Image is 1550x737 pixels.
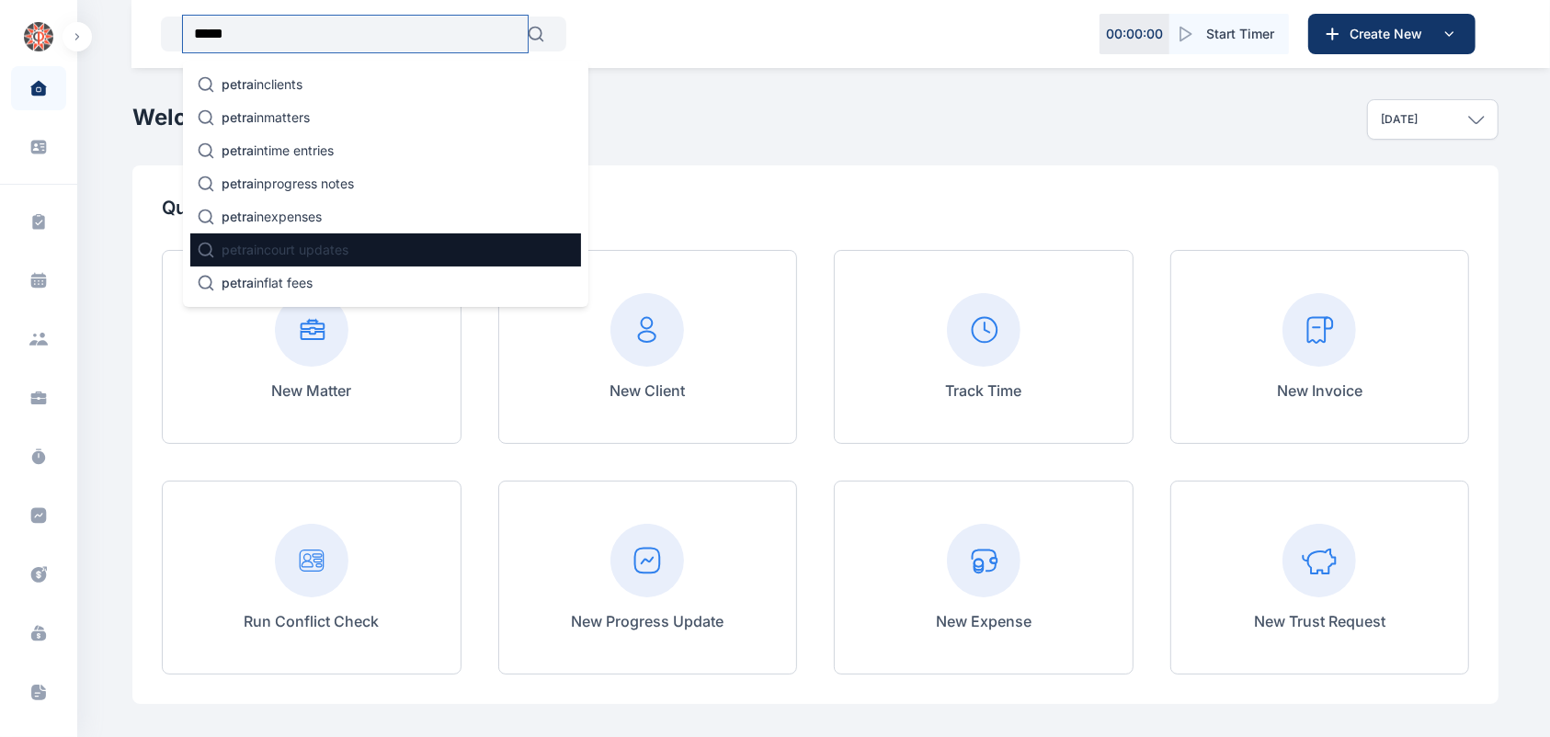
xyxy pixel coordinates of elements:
[1254,610,1385,632] p: New Trust Request
[1308,14,1476,54] button: Create New
[222,75,302,94] p: in clients
[222,209,254,224] span: petra
[1342,25,1438,43] span: Create New
[222,241,348,259] p: in court updates
[936,610,1031,632] p: New Expense
[271,380,351,402] p: New Matter
[222,175,354,193] p: in progress notes
[222,142,254,158] span: petra
[1169,14,1289,54] button: Start Timer
[1381,112,1418,127] p: [DATE]
[222,108,310,127] p: in matters
[222,109,254,125] span: petra
[222,176,254,191] span: petra
[222,274,313,292] p: in flat fees
[571,610,724,632] p: New Progress Update
[222,242,254,257] span: petra
[945,380,1021,402] p: Track Time
[162,195,1469,221] p: Quick Actions
[610,380,685,402] p: New Client
[222,208,322,226] p: in expenses
[222,76,254,92] span: petra
[1106,25,1163,43] p: 00 : 00 : 00
[222,142,334,160] p: in time entries
[1206,25,1274,43] span: Start Timer
[244,610,379,632] p: Run Conflict Check
[132,103,427,132] h2: Welcome, [PERSON_NAME]
[1277,380,1362,402] p: New Invoice
[222,275,254,290] span: petra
